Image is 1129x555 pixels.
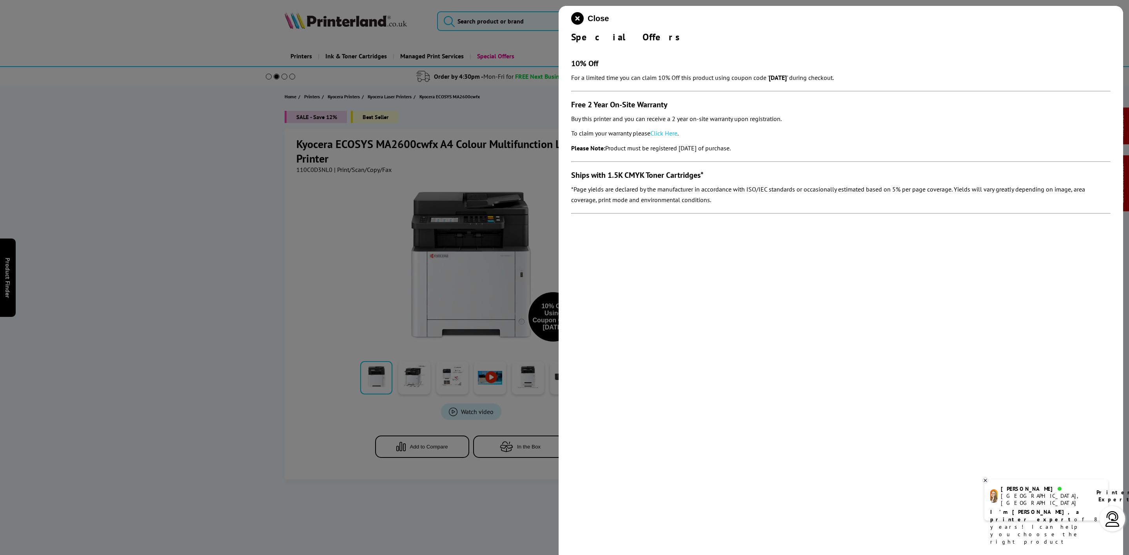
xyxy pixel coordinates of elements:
[1105,511,1120,527] img: user-headset-light.svg
[571,114,1111,124] p: Buy this printer and you can receive a 2 year on-site warranty upon registration.
[571,185,1085,204] em: *Page yields are declared by the manufacturer in accordance with ISO/IEC standards or occasionall...
[571,31,1111,43] div: Special Offers
[571,58,1111,69] h3: 10% Off
[1001,492,1087,506] div: [GEOGRAPHIC_DATA], [GEOGRAPHIC_DATA]
[650,129,677,137] a: Click Here
[990,508,1102,546] p: of 8 years! I can help you choose the right product
[571,143,1111,154] p: Product must be registered [DATE] of purchase.
[769,74,787,81] strong: [DATE]
[990,508,1082,523] b: I'm [PERSON_NAME], a printer expert
[1001,485,1087,492] div: [PERSON_NAME]
[571,170,1111,180] h3: Ships with 1.5K CMYK Toner Cartridges*
[990,489,998,503] img: amy-livechat.png
[571,12,609,25] button: close modal
[588,14,609,23] span: Close
[571,144,605,152] strong: Please Note:
[571,72,1111,83] p: For a limited time you can claim 10% Off this product using coupon code ' ' during checkout.
[571,99,1111,110] h3: Free 2 Year On-Site Warranty
[571,128,1111,139] p: To claim your warranty please .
